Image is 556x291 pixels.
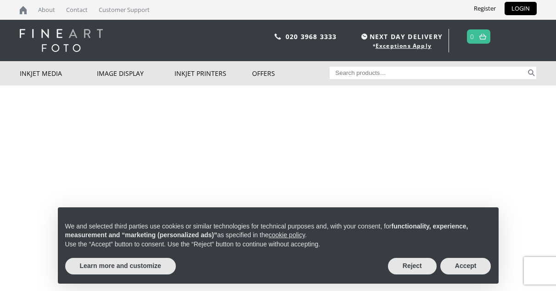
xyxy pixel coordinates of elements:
[376,42,432,50] a: Exceptions Apply
[65,240,491,249] p: Use the “Accept” button to consent. Use the “Reject” button to continue without accepting.
[65,222,491,240] p: We and selected third parties use cookies or similar technologies for technical purposes and, wit...
[526,67,537,79] button: Search
[534,165,549,179] img: next arrow
[330,67,526,79] input: Search products…
[470,30,474,43] a: 0
[65,258,176,274] button: Learn more and customize
[286,32,337,41] a: 020 3968 3333
[20,29,103,52] img: logo-white.svg
[97,61,174,86] a: Image Display
[65,223,468,239] strong: functionality, experience, measurement and “marketing (personalized ads)”
[7,165,22,179] img: previous arrow
[51,200,506,291] div: Notice
[252,61,330,86] a: Offers
[269,231,305,239] a: cookie policy
[20,61,97,86] a: Inkjet Media
[275,34,281,40] img: phone.svg
[361,34,367,40] img: time.svg
[467,2,503,15] a: Register
[359,31,443,42] span: NEXT DAY DELIVERY
[440,258,491,274] button: Accept
[479,34,486,40] img: basket.svg
[505,2,537,15] a: LOGIN
[388,258,437,274] button: Reject
[174,61,252,86] a: Inkjet Printers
